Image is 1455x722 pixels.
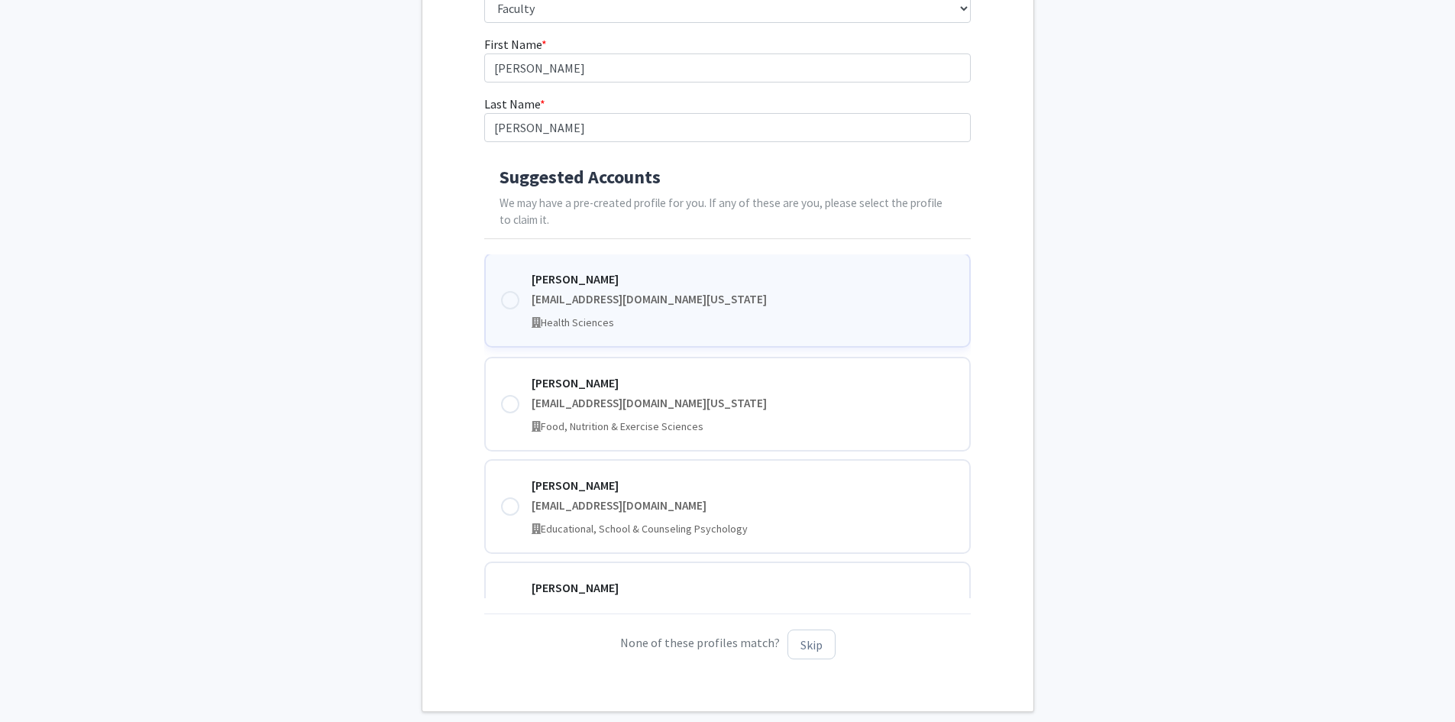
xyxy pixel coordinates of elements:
button: Skip [787,630,836,659]
span: Last Name [484,96,540,112]
div: [PERSON_NAME] [532,476,954,494]
h4: Suggested Accounts [500,167,955,189]
span: Educational, School & Counseling Psychology [541,522,748,536]
div: [EMAIL_ADDRESS][DOMAIN_NAME][US_STATE] [532,291,954,309]
div: [PERSON_NAME] [532,374,954,392]
div: [EMAIL_ADDRESS][DOMAIN_NAME][US_STATE] [532,395,954,413]
div: [EMAIL_ADDRESS][DOMAIN_NAME] [532,497,954,515]
div: [PERSON_NAME] [532,578,954,597]
span: Food, Nutrition & Exercise Sciences [541,419,703,433]
div: [PERSON_NAME] [532,270,954,288]
span: Health Sciences [541,316,614,329]
span: First Name [484,37,542,52]
iframe: Chat [11,653,65,711]
p: We may have a pre-created profile for you. If any of these are you, please select the profile to ... [500,195,955,230]
p: None of these profiles match? [484,630,971,659]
